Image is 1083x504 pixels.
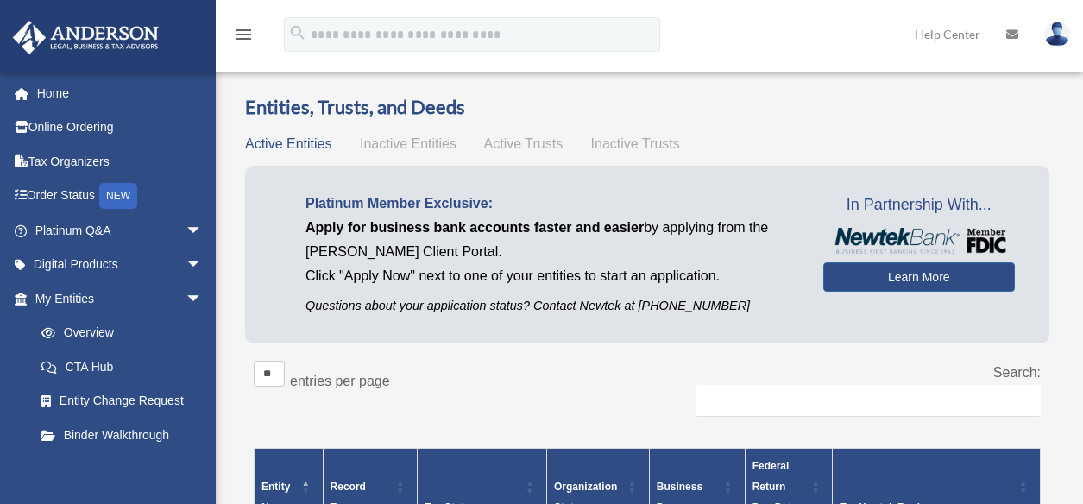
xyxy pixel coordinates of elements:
[288,23,307,42] i: search
[8,21,164,54] img: Anderson Advisors Platinum Portal
[12,144,229,179] a: Tax Organizers
[24,316,211,350] a: Overview
[233,30,254,45] a: menu
[186,213,220,249] span: arrow_drop_down
[233,24,254,45] i: menu
[12,281,220,316] a: My Entitiesarrow_drop_down
[99,183,137,209] div: NEW
[12,110,229,145] a: Online Ordering
[290,374,390,388] label: entries per page
[12,213,229,248] a: Platinum Q&Aarrow_drop_down
[186,281,220,317] span: arrow_drop_down
[360,136,456,151] span: Inactive Entities
[186,248,220,283] span: arrow_drop_down
[12,76,229,110] a: Home
[24,350,220,384] a: CTA Hub
[24,384,220,419] a: Entity Change Request
[245,94,1049,121] h3: Entities, Trusts, and Deeds
[484,136,564,151] span: Active Trusts
[832,228,1006,254] img: NewtekBankLogoSM.png
[305,220,644,235] span: Apply for business bank accounts faster and easier
[305,216,797,264] p: by applying from the [PERSON_NAME] Client Portal.
[305,264,797,288] p: Click "Apply Now" next to one of your entities to start an application.
[1044,22,1070,47] img: User Pic
[12,179,229,214] a: Order StatusNEW
[823,192,1015,219] span: In Partnership With...
[305,192,797,216] p: Platinum Member Exclusive:
[305,295,797,317] p: Questions about your application status? Contact Newtek at [PHONE_NUMBER]
[993,365,1041,380] label: Search:
[245,136,331,151] span: Active Entities
[823,262,1015,292] a: Learn More
[591,136,680,151] span: Inactive Trusts
[12,248,229,282] a: Digital Productsarrow_drop_down
[24,418,220,452] a: Binder Walkthrough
